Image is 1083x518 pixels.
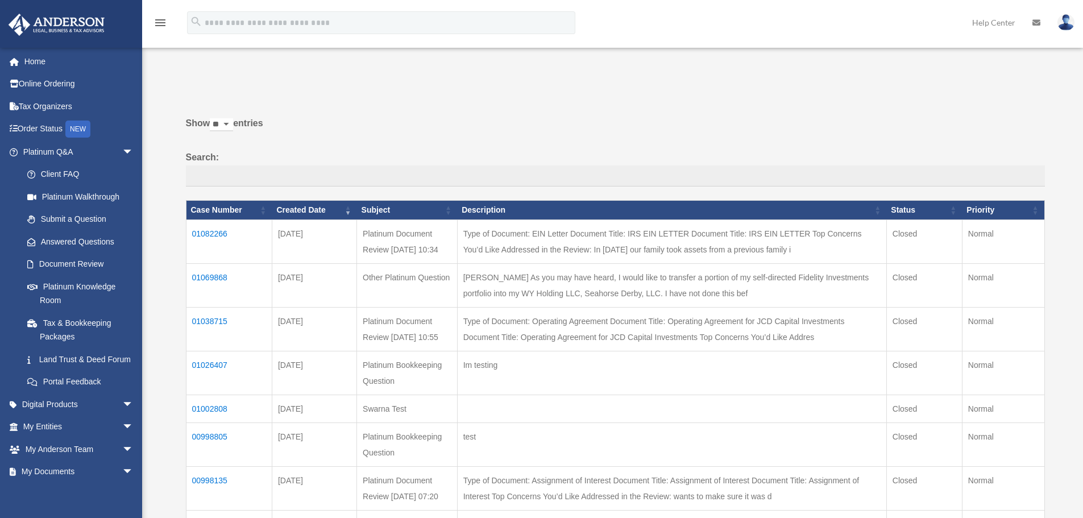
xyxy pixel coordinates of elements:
td: [DATE] [272,422,356,466]
a: Tax Organizers [8,95,151,118]
td: 01002808 [186,395,272,422]
a: Platinum Q&Aarrow_drop_down [8,140,145,163]
td: [DATE] [272,219,356,263]
td: 01069868 [186,263,272,307]
td: 01038715 [186,307,272,351]
a: Submit a Question [16,208,145,231]
a: Answered Questions [16,230,139,253]
span: arrow_drop_down [122,438,145,461]
td: Im testing [457,351,886,395]
td: Normal [962,263,1044,307]
td: Type of Document: Assignment of Interest Document Title: Assignment of Interest Document Title: A... [457,466,886,510]
td: Closed [886,307,962,351]
td: [PERSON_NAME] As you may have heard, I would like to transfer a portion of my self-directed Fidel... [457,263,886,307]
td: 01082266 [186,219,272,263]
td: 01026407 [186,351,272,395]
th: Status: activate to sort column ascending [886,201,962,220]
a: Platinum Knowledge Room [16,275,145,312]
td: Platinum Bookkeeping Question [357,422,458,466]
td: Closed [886,351,962,395]
td: test [457,422,886,466]
label: Show entries [186,115,1045,143]
a: Land Trust & Deed Forum [16,348,145,371]
td: Normal [962,307,1044,351]
a: Order StatusNEW [8,118,151,141]
td: 00998805 [186,422,272,466]
span: arrow_drop_down [122,416,145,439]
td: Normal [962,219,1044,263]
td: Closed [886,422,962,466]
td: [DATE] [272,351,356,395]
a: My Entitiesarrow_drop_down [8,416,151,438]
a: My Anderson Teamarrow_drop_down [8,438,151,461]
td: Normal [962,422,1044,466]
i: search [190,15,202,28]
a: Tax & Bookkeeping Packages [16,312,145,348]
a: menu [153,20,167,30]
td: Normal [962,395,1044,422]
th: Subject: activate to sort column ascending [357,201,458,220]
th: Priority: activate to sort column ascending [962,201,1044,220]
a: Client FAQ [16,163,145,186]
img: User Pic [1057,14,1074,31]
span: arrow_drop_down [122,393,145,416]
a: Portal Feedback [16,371,145,393]
th: Created Date: activate to sort column ascending [272,201,356,220]
select: Showentries [210,118,233,131]
a: My Documentsarrow_drop_down [8,461,151,483]
td: Closed [886,263,962,307]
td: Closed [886,466,962,510]
a: Online Ordering [8,73,151,96]
td: Other Platinum Question [357,263,458,307]
a: Platinum Walkthrough [16,185,145,208]
a: Home [8,50,151,73]
th: Description: activate to sort column ascending [457,201,886,220]
td: Closed [886,395,962,422]
img: Anderson Advisors Platinum Portal [5,14,108,36]
td: 00998135 [186,466,272,510]
th: Case Number: activate to sort column ascending [186,201,272,220]
td: Platinum Document Review [DATE] 10:55 [357,307,458,351]
td: Type of Document: Operating Agreement Document Title: Operating Agreement for JCD Capital Investm... [457,307,886,351]
td: Swarna Test [357,395,458,422]
td: Type of Document: EIN Letter Document Title: IRS EIN LETTER Document Title: IRS EIN LETTER Top Co... [457,219,886,263]
i: menu [153,16,167,30]
td: [DATE] [272,307,356,351]
td: Platinum Bookkeeping Question [357,351,458,395]
input: Search: [186,165,1045,187]
td: Normal [962,351,1044,395]
a: Digital Productsarrow_drop_down [8,393,151,416]
td: Closed [886,219,962,263]
a: Document Review [16,253,145,276]
td: Normal [962,466,1044,510]
span: arrow_drop_down [122,461,145,484]
td: Platinum Document Review [DATE] 10:34 [357,219,458,263]
label: Search: [186,150,1045,187]
td: [DATE] [272,263,356,307]
td: [DATE] [272,466,356,510]
div: NEW [65,121,90,138]
span: arrow_drop_down [122,140,145,164]
td: [DATE] [272,395,356,422]
td: Platinum Document Review [DATE] 07:20 [357,466,458,510]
